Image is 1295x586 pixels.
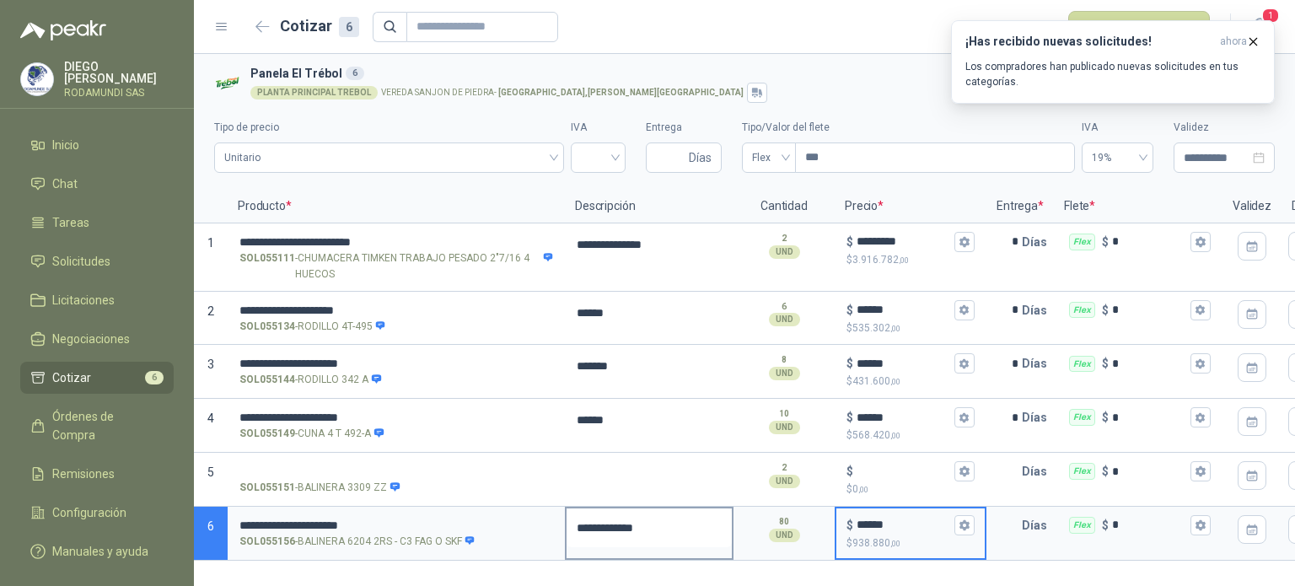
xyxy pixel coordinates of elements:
[1190,300,1211,320] button: Flex $
[852,537,900,549] span: 938.880
[381,89,744,97] p: VEREDA SANJON DE PIEDRA -
[498,88,744,97] strong: [GEOGRAPHIC_DATA] , [PERSON_NAME][GEOGRAPHIC_DATA]
[954,232,975,252] button: $$3.916.782,00
[1102,516,1109,535] p: $
[52,291,115,309] span: Licitaciones
[954,300,975,320] button: $$535.302,00
[846,301,853,320] p: $
[890,431,900,440] span: ,00
[857,411,951,424] input: $$568.420,00
[899,255,909,265] span: ,00
[1102,408,1109,427] p: $
[214,120,564,136] label: Tipo de precio
[346,67,364,80] div: 6
[852,429,900,441] span: 568.420
[1102,233,1109,251] p: $
[239,319,386,335] p: - RODILLO 4T-495
[250,86,378,99] div: PLANTA PRINCIPAL TREBOL
[52,407,158,444] span: Órdenes de Compra
[1112,358,1187,370] input: Flex $
[1069,409,1095,426] div: Flex
[733,190,835,223] p: Cantidad
[1022,347,1054,380] p: Días
[239,426,295,442] strong: SOL055149
[742,120,1075,136] label: Tipo/Valor del flete
[951,20,1275,104] button: ¡Has recibido nuevas solicitudes!ahora Los compradores han publicado nuevas solicitudes en tus ca...
[1082,120,1153,136] label: IVA
[52,465,115,483] span: Remisiones
[214,69,244,99] img: Company Logo
[239,480,400,496] p: - BALINERA 3309 ZZ
[954,353,975,374] button: $$431.600,00
[207,358,214,371] span: 3
[1069,302,1095,319] div: Flex
[565,190,733,223] p: Descripción
[20,497,174,529] a: Configuración
[846,535,975,551] p: $
[239,250,295,282] strong: SOL055111
[1069,356,1095,373] div: Flex
[1190,515,1211,535] button: Flex $
[769,245,800,259] div: UND
[1220,35,1247,49] span: ahora
[1190,232,1211,252] button: Flex $
[769,529,800,542] div: UND
[239,372,382,388] p: - RODILLO 342 A
[339,17,359,37] div: 6
[1092,145,1143,170] span: 19%
[1069,234,1095,250] div: Flex
[646,120,722,136] label: Entrega
[571,120,626,136] label: IVA
[64,88,174,98] p: RODAMUNDI SAS
[239,534,295,550] strong: SOL055156
[20,362,174,394] a: Cotizar6
[239,411,553,424] input: SOL055149-CUNA 4 T 492-A
[782,353,787,367] p: 8
[769,475,800,488] div: UND
[228,190,565,223] p: Producto
[852,375,900,387] span: 431.600
[52,503,126,522] span: Configuración
[1069,463,1095,480] div: Flex
[769,421,800,434] div: UND
[1054,190,1222,223] p: Flete
[890,539,900,548] span: ,00
[1068,11,1210,43] button: Publicar cotizaciones
[20,535,174,567] a: Manuales y ayuda
[1022,454,1054,488] p: Días
[224,145,554,170] span: Unitario
[846,481,975,497] p: $
[965,59,1260,89] p: Los compradores han publicado nuevas solicitudes en tus categorías.
[52,175,78,193] span: Chat
[779,407,789,421] p: 10
[769,313,800,326] div: UND
[52,252,110,271] span: Solicitudes
[1069,517,1095,534] div: Flex
[250,64,1268,83] h3: Panela El Trébol
[52,368,91,387] span: Cotizar
[954,515,975,535] button: $$938.880,00
[1102,354,1109,373] p: $
[280,14,359,38] h2: Cotizar
[21,63,53,95] img: Company Logo
[52,136,79,154] span: Inicio
[239,304,553,317] input: SOL055134-RODILLO 4T-495
[64,61,174,84] p: DIEGO [PERSON_NAME]
[239,236,553,249] input: SOL055111-CHUMACERA TIMKEN TRABAJO PESADO 2"7/16 4 HUECOS
[846,427,975,444] p: $
[852,483,868,495] span: 0
[857,304,951,316] input: $$535.302,00
[986,190,1054,223] p: Entrega
[20,401,174,451] a: Órdenes de Compra
[1022,293,1054,327] p: Días
[846,462,853,481] p: $
[954,461,975,481] button: $$0,00
[1190,461,1211,481] button: Flex $
[857,465,951,478] input: $$0,00
[1022,225,1054,259] p: Días
[1112,465,1187,478] input: Flex $
[1190,407,1211,427] button: Flex $
[239,465,553,478] input: SOL055151-BALINERA 3309 ZZ
[239,426,384,442] p: - CUNA 4 T 492-A
[846,374,975,390] p: $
